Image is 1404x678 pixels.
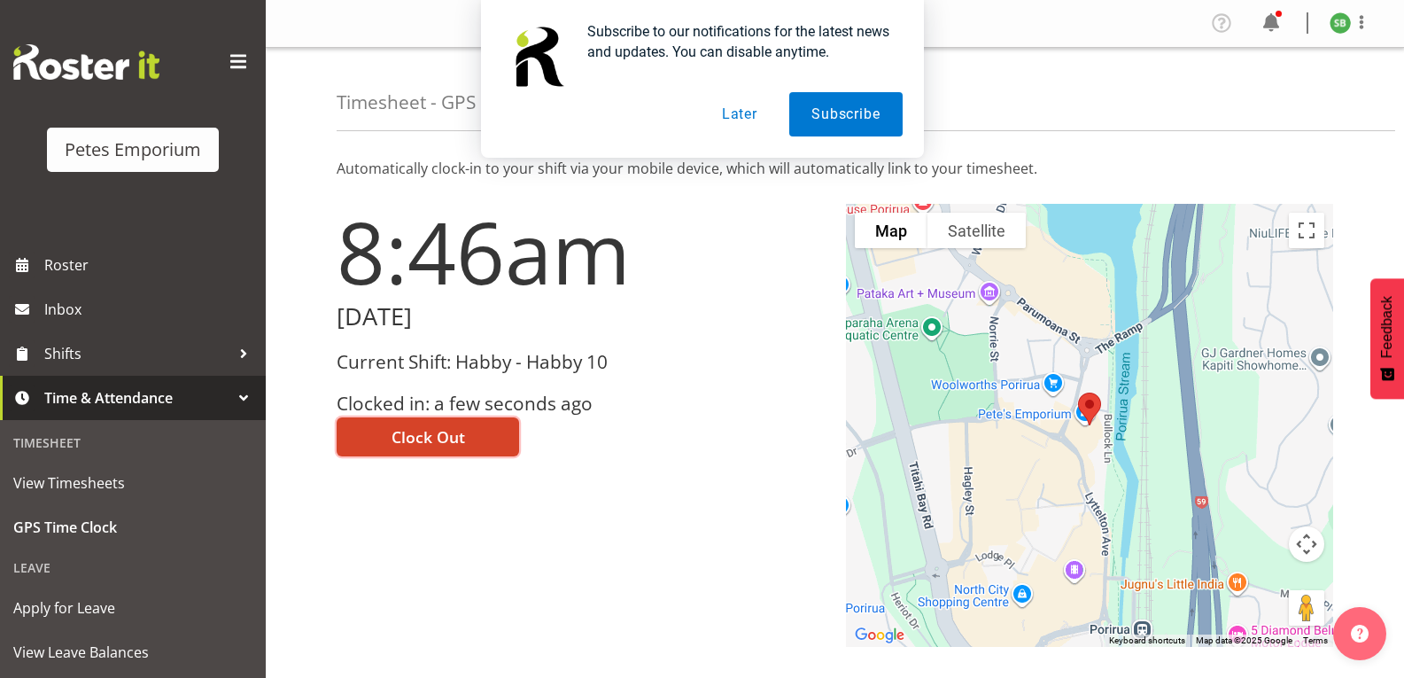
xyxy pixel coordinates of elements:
[13,595,252,621] span: Apply for Leave
[1289,213,1324,248] button: Toggle fullscreen view
[1370,278,1404,399] button: Feedback - Show survey
[44,340,230,367] span: Shifts
[44,252,257,278] span: Roster
[502,21,573,92] img: notification icon
[44,296,257,323] span: Inbox
[1289,526,1324,562] button: Map camera controls
[392,425,465,448] span: Clock Out
[4,505,261,549] a: GPS Time Clock
[337,303,825,331] h2: [DATE]
[850,624,909,647] img: Google
[13,470,252,496] span: View Timesheets
[855,213,927,248] button: Show street map
[1303,635,1328,645] a: Terms (opens in new tab)
[700,92,780,136] button: Later
[4,630,261,674] a: View Leave Balances
[789,92,902,136] button: Subscribe
[13,639,252,666] span: View Leave Balances
[337,417,519,456] button: Clock Out
[337,394,825,414] h3: Clocked in: a few seconds ago
[1196,635,1292,645] span: Map data ©2025 Google
[44,385,230,411] span: Time & Attendance
[4,425,261,461] div: Timesheet
[337,158,1333,179] p: Automatically clock-in to your shift via your mobile device, which will automatically link to you...
[4,586,261,630] a: Apply for Leave
[13,514,252,541] span: GPS Time Clock
[1109,635,1185,647] button: Keyboard shortcuts
[927,213,1026,248] button: Show satellite imagery
[1289,590,1324,626] button: Drag Pegman onto the map to open Street View
[1351,625,1369,643] img: help-xxl-2.png
[4,461,261,505] a: View Timesheets
[573,21,903,62] div: Subscribe to our notifications for the latest news and updates. You can disable anytime.
[1379,296,1395,358] span: Feedback
[850,624,909,647] a: Open this area in Google Maps (opens a new window)
[337,352,825,372] h3: Current Shift: Habby - Habby 10
[4,549,261,586] div: Leave
[337,204,825,300] h1: 8:46am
